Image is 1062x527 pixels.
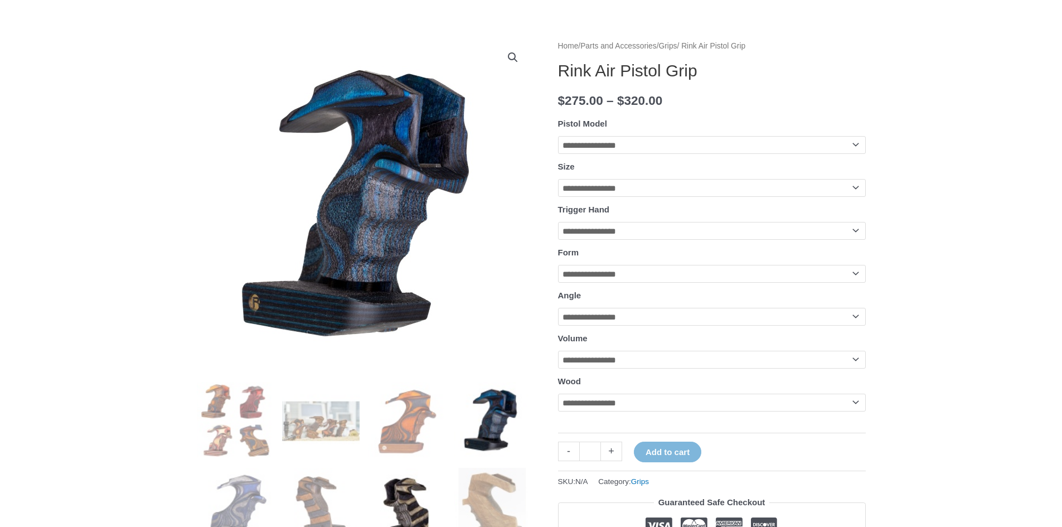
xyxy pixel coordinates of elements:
[558,376,581,386] label: Wood
[631,477,649,486] a: Grips
[558,248,579,257] label: Form
[617,94,624,108] span: $
[654,495,770,510] legend: Guaranteed Safe Checkout
[558,119,607,128] label: Pistol Model
[598,475,649,489] span: Category:
[558,475,588,489] span: SKU:
[575,477,588,486] span: N/A
[454,382,531,460] img: Rink Air Pistol Grip - Image 4
[282,382,360,460] img: Rink Air Pistol Grip - Image 2
[601,442,622,461] a: +
[617,94,662,108] bdi: 320.00
[558,61,866,81] h1: Rink Air Pistol Grip
[558,333,588,343] label: Volume
[558,94,603,108] bdi: 275.00
[503,47,523,67] a: View full-screen image gallery
[558,291,581,300] label: Angle
[558,39,866,54] nav: Breadcrumb
[634,442,701,462] button: Add to cart
[197,382,274,460] img: Rink Air Pistol Grip
[579,442,601,461] input: Product quantity
[558,205,610,214] label: Trigger Hand
[607,94,614,108] span: –
[368,382,445,460] img: Rink Air Pistol Grip - Image 3
[558,42,579,50] a: Home
[659,42,677,50] a: Grips
[580,42,657,50] a: Parts and Accessories
[558,442,579,461] a: -
[558,94,565,108] span: $
[558,162,575,171] label: Size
